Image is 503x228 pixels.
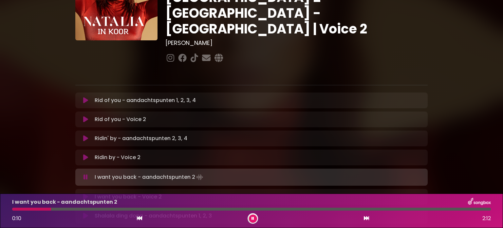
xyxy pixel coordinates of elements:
[12,198,117,206] p: I want you back - aandachtspunten 2
[95,135,187,142] p: Ridin' by - aandachtspunten 2, 3, 4
[95,193,162,201] p: I want you back - Voice 2
[468,198,491,206] img: songbox-logo-white.png
[95,115,146,123] p: Rid of you - Voice 2
[195,173,204,182] img: waveform4.gif
[165,39,428,47] h3: [PERSON_NAME]
[95,154,140,161] p: Ridin by - Voice 2
[95,96,196,104] p: Rid of you - aandachtspunten 1, 2, 3, 4
[12,215,21,222] span: 0:10
[95,173,204,182] p: I want you back - aandachtspunten 2
[482,215,491,222] span: 2:12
